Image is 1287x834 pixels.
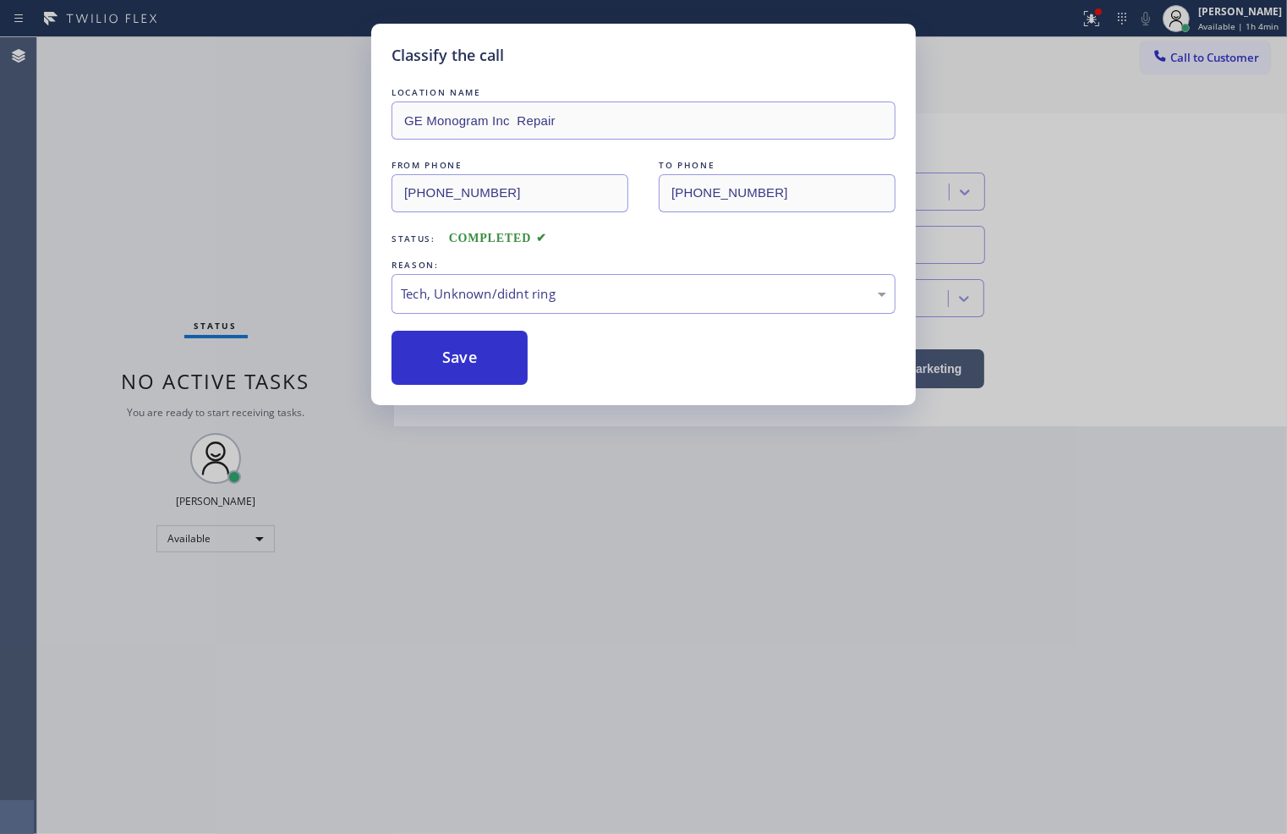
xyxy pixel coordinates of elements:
[392,256,895,274] div: REASON:
[659,174,895,212] input: To phone
[392,233,435,244] span: Status:
[392,174,628,212] input: From phone
[392,331,528,385] button: Save
[392,44,504,67] h5: Classify the call
[401,284,886,304] div: Tech, Unknown/didnt ring
[392,156,628,174] div: FROM PHONE
[392,84,895,102] div: LOCATION NAME
[449,232,547,244] span: COMPLETED
[659,156,895,174] div: TO PHONE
